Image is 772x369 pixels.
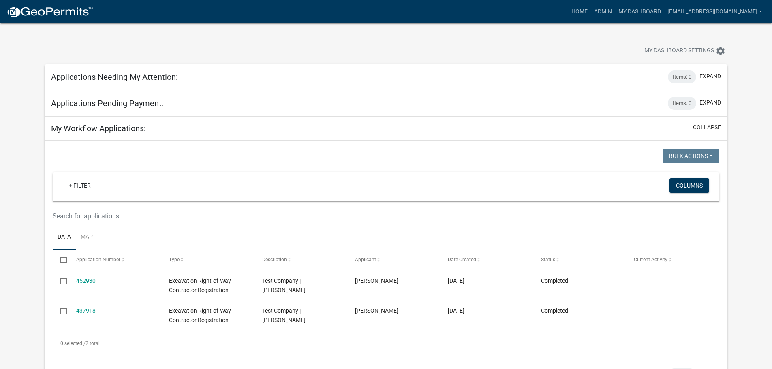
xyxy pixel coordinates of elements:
[533,250,626,269] datatable-header-cell: Status
[161,250,254,269] datatable-header-cell: Type
[699,72,721,81] button: expand
[355,277,398,284] span: Mandy Van Grootheest
[68,250,161,269] datatable-header-cell: Application Number
[669,178,709,193] button: Columns
[53,224,76,250] a: Data
[615,4,664,19] a: My Dashboard
[626,250,719,269] datatable-header-cell: Current Activity
[663,149,719,163] button: Bulk Actions
[664,4,766,19] a: [EMAIL_ADDRESS][DOMAIN_NAME]
[51,72,178,82] h5: Applications Needing My Attention:
[699,98,721,107] button: expand
[355,307,398,314] span: Mandy Van Grootheest
[541,307,568,314] span: Completed
[541,257,555,262] span: Status
[440,250,533,269] datatable-header-cell: Date Created
[347,250,440,269] datatable-header-cell: Applicant
[76,224,98,250] a: Map
[51,124,146,133] h5: My Workflow Applications:
[262,307,306,323] span: Test Company | Mandy Van
[448,277,464,284] span: 07/21/2025
[448,307,464,314] span: 06/18/2025
[254,250,347,269] datatable-header-cell: Description
[53,333,719,354] div: 2 total
[634,257,667,262] span: Current Activity
[591,4,615,19] a: Admin
[169,277,231,293] span: Excavation Right-of-Way Contractor Registration
[60,341,86,346] span: 0 selected /
[541,277,568,284] span: Completed
[45,141,727,362] div: collapse
[355,257,376,262] span: Applicant
[62,178,97,193] a: + Filter
[76,257,120,262] span: Application Number
[568,4,591,19] a: Home
[53,250,68,269] datatable-header-cell: Select
[716,46,725,56] i: settings
[638,43,732,59] button: My Dashboard Settingssettings
[644,46,714,56] span: My Dashboard Settings
[262,277,306,293] span: Test Company | Mandy Van Grootheest
[169,257,180,262] span: Type
[668,97,696,110] div: Items: 0
[448,257,476,262] span: Date Created
[693,123,721,132] button: collapse
[262,257,287,262] span: Description
[169,307,231,323] span: Excavation Right-of-Way Contractor Registration
[76,277,96,284] a: 452930
[53,208,606,224] input: Search for applications
[668,70,696,83] div: Items: 0
[51,98,164,108] h5: Applications Pending Payment:
[76,307,96,314] a: 437918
